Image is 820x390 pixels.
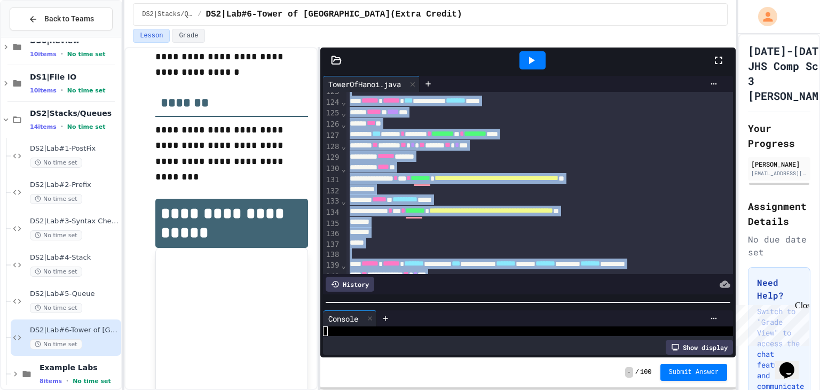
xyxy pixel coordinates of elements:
[323,310,377,326] div: Console
[30,181,119,190] span: DS2|Lab#2-Prefix
[748,121,810,151] h2: Your Progress
[67,123,106,130] span: No time set
[323,186,341,197] div: 132
[30,72,119,82] span: DS1|File IO
[757,276,801,302] h3: Need Help?
[40,378,62,385] span: 8 items
[323,219,341,229] div: 135
[30,87,57,94] span: 10 items
[341,109,346,118] span: Fold line
[341,261,346,270] span: Fold line
[323,249,341,260] div: 138
[206,8,462,21] span: DS2|Lab#6-Tower of Hanoi(Extra Credit)
[751,159,807,169] div: [PERSON_NAME]
[747,4,780,29] div: My Account
[669,368,719,377] span: Submit Answer
[10,7,113,30] button: Back to Teams
[30,108,119,118] span: DS2|Stacks/Queues
[323,108,341,119] div: 125
[30,158,82,168] span: No time set
[341,120,346,129] span: Fold line
[635,368,639,377] span: /
[40,363,119,372] span: Example Labs
[30,290,119,299] span: DS2|Lab#5-Queue
[775,347,809,379] iframe: chat widget
[323,142,341,153] div: 128
[30,267,82,277] span: No time set
[67,87,106,94] span: No time set
[30,230,82,240] span: No time set
[133,29,170,43] button: Lesson
[323,97,341,108] div: 124
[323,271,341,283] div: 140
[30,194,82,204] span: No time set
[323,229,341,239] div: 136
[326,277,374,292] div: History
[323,260,341,271] div: 139
[323,175,341,186] div: 131
[640,368,652,377] span: 100
[323,239,341,250] div: 137
[731,301,809,346] iframe: chat widget
[67,51,106,58] span: No time set
[30,303,82,313] span: No time set
[142,10,193,19] span: DS2|Stacks/Queues
[44,13,94,25] span: Back to Teams
[341,142,346,151] span: Fold line
[341,165,346,173] span: Fold line
[61,50,63,58] span: •
[323,152,341,163] div: 129
[30,144,119,153] span: DS2|Lab#1-PostFix
[30,217,119,226] span: DS2|Lab#3-Syntax Checker
[323,87,341,97] div: 123
[751,169,807,177] div: [EMAIL_ADDRESS][DOMAIN_NAME]
[30,253,119,262] span: DS2|Lab#4-Stack
[323,163,341,175] div: 130
[323,76,420,92] div: TowerOfHanoi.java
[30,339,82,349] span: No time set
[66,377,68,385] span: •
[198,10,201,19] span: /
[323,313,364,324] div: Console
[61,86,63,95] span: •
[625,367,633,378] span: -
[323,119,341,130] div: 126
[748,199,810,229] h2: Assignment Details
[666,340,733,355] div: Show display
[323,207,341,219] div: 134
[341,197,346,206] span: Fold line
[660,364,728,381] button: Submit Answer
[4,4,74,68] div: Chat with us now!Close
[323,130,341,142] div: 127
[30,123,57,130] span: 14 items
[323,79,406,90] div: TowerOfHanoi.java
[61,122,63,131] span: •
[323,196,341,207] div: 133
[341,98,346,106] span: Fold line
[172,29,205,43] button: Grade
[341,272,346,280] span: Fold line
[30,51,57,58] span: 10 items
[748,233,810,259] div: No due date set
[73,378,111,385] span: No time set
[30,326,119,335] span: DS2|Lab#6-Tower of [GEOGRAPHIC_DATA](Extra Credit)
